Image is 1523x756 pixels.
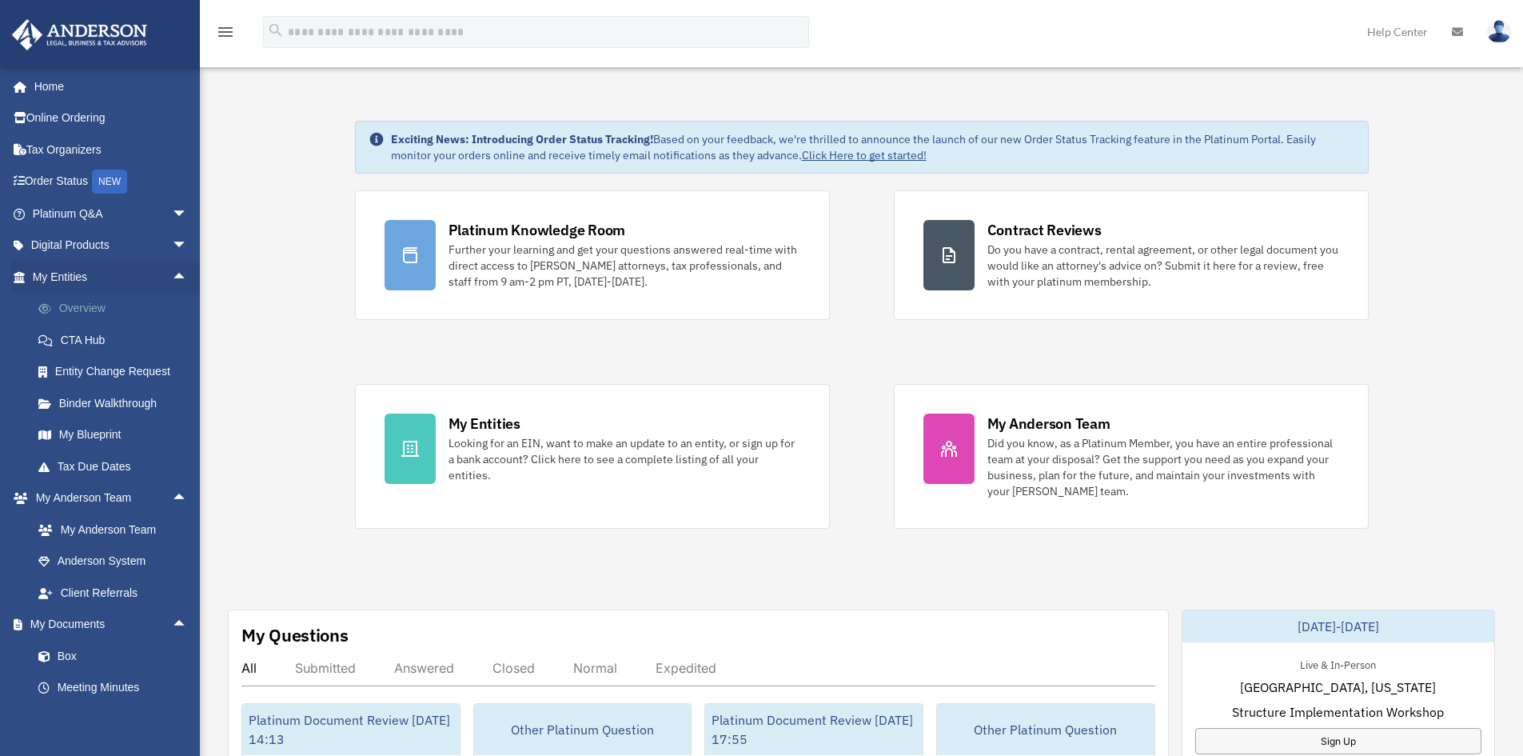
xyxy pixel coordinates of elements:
div: Submitted [295,660,356,676]
a: Home [11,70,204,102]
a: My Anderson Team Did you know, as a Platinum Member, you have an entire professional team at your... [894,384,1369,529]
a: Order StatusNEW [11,166,212,198]
span: arrow_drop_up [172,609,204,642]
a: Click Here to get started! [802,148,927,162]
div: Did you know, as a Platinum Member, you have an entire professional team at your disposal? Get th... [987,435,1339,499]
div: Do you have a contract, rental agreement, or other legal document you would like an attorney's ad... [987,242,1339,290]
div: My Entities [449,414,520,434]
a: Tax Due Dates [22,450,212,482]
span: arrow_drop_down [172,198,204,230]
div: Live & In-Person [1287,655,1389,672]
a: Sign Up [1195,728,1481,754]
div: Based on your feedback, we're thrilled to announce the launch of our new Order Status Tracking fe... [391,131,1355,163]
div: Normal [573,660,617,676]
i: search [267,22,285,39]
a: Anderson System [22,546,212,578]
span: [GEOGRAPHIC_DATA], [US_STATE] [1240,678,1436,697]
a: My Blueprint [22,419,212,451]
div: Contract Reviews [987,220,1102,240]
a: My Anderson Team [22,514,212,546]
a: Client Referrals [22,577,212,609]
img: Anderson Advisors Platinum Portal [7,19,152,50]
a: Binder Walkthrough [22,387,212,419]
div: Other Platinum Question [937,704,1154,755]
div: Platinum Document Review [DATE] 17:55 [705,704,923,755]
a: My Documentsarrow_drop_up [11,609,212,641]
div: Closed [492,660,535,676]
a: Box [22,640,212,672]
div: Further your learning and get your questions answered real-time with direct access to [PERSON_NAM... [449,242,800,290]
div: Platinum Knowledge Room [449,220,626,240]
div: Looking for an EIN, want to make an update to an entity, or sign up for a bank account? Click her... [449,435,800,483]
div: NEW [92,170,127,194]
span: Structure Implementation Workshop [1232,702,1444,722]
div: My Anderson Team [987,414,1110,434]
div: Answered [394,660,454,676]
span: arrow_drop_down [172,230,204,262]
div: [DATE]-[DATE] [1182,610,1494,642]
a: Digital Productsarrow_drop_down [11,230,212,262]
strong: Exciting News: Introducing Order Status Tracking! [391,132,653,146]
a: menu [216,28,235,42]
i: menu [216,22,235,42]
div: My Questions [241,623,349,647]
div: Other Platinum Question [474,704,692,755]
a: Online Ordering [11,102,212,134]
a: Platinum Knowledge Room Further your learning and get your questions answered real-time with dire... [355,190,830,320]
a: Entity Change Request [22,356,212,388]
img: User Pic [1487,20,1511,43]
a: Meeting Minutes [22,672,212,704]
a: Platinum Q&Aarrow_drop_down [11,198,212,230]
a: Overview [22,293,212,325]
a: CTA Hub [22,324,212,356]
div: Expedited [656,660,716,676]
a: My Entitiesarrow_drop_up [11,261,212,293]
div: All [241,660,257,676]
div: Platinum Document Review [DATE] 14:13 [242,704,460,755]
a: My Entities Looking for an EIN, want to make an update to an entity, or sign up for a bank accoun... [355,384,830,529]
a: Contract Reviews Do you have a contract, rental agreement, or other legal document you would like... [894,190,1369,320]
span: arrow_drop_up [172,261,204,294]
a: My Anderson Teamarrow_drop_up [11,482,212,514]
span: arrow_drop_up [172,482,204,515]
a: Tax Organizers [11,134,212,166]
